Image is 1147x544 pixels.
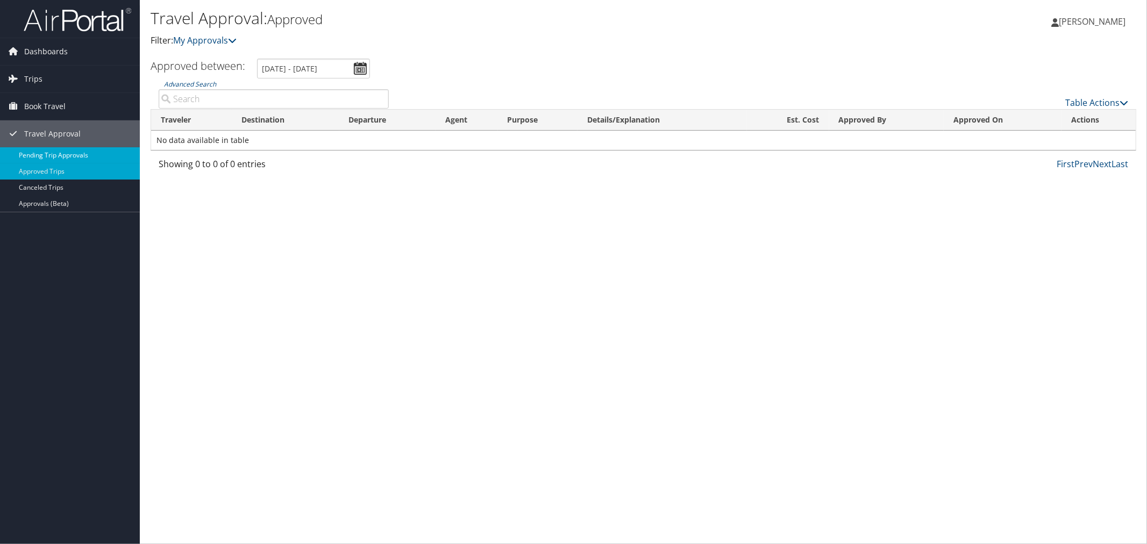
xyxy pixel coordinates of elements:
p: Filter: [151,34,808,48]
th: Approved On: activate to sort column ascending [944,110,1061,131]
th: Traveler: activate to sort column ascending [151,110,232,131]
a: Last [1112,158,1128,170]
img: airportal-logo.png [24,7,131,32]
h3: Approved between: [151,59,245,73]
span: [PERSON_NAME] [1059,16,1125,27]
span: Book Travel [24,93,66,120]
div: Showing 0 to 0 of 0 entries [159,158,389,176]
a: [PERSON_NAME] [1051,5,1136,38]
input: [DATE] - [DATE] [257,59,370,78]
th: Actions [1061,110,1136,131]
span: Travel Approval [24,120,81,147]
a: Table Actions [1065,97,1128,109]
input: Advanced Search [159,89,389,109]
a: Advanced Search [164,80,216,89]
th: Agent [436,110,497,131]
th: Departure: activate to sort column ascending [339,110,436,131]
td: No data available in table [151,131,1136,150]
span: Trips [24,66,42,92]
a: First [1057,158,1074,170]
a: My Approvals [173,34,237,46]
a: Next [1093,158,1112,170]
span: Dashboards [24,38,68,65]
th: Purpose [498,110,578,131]
th: Approved By: activate to sort column ascending [829,110,944,131]
th: Destination: activate to sort column ascending [232,110,339,131]
h1: Travel Approval: [151,7,808,30]
a: Prev [1074,158,1093,170]
small: Approved [267,10,323,28]
th: Est. Cost: activate to sort column ascending [747,110,829,131]
th: Details/Explanation [578,110,747,131]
